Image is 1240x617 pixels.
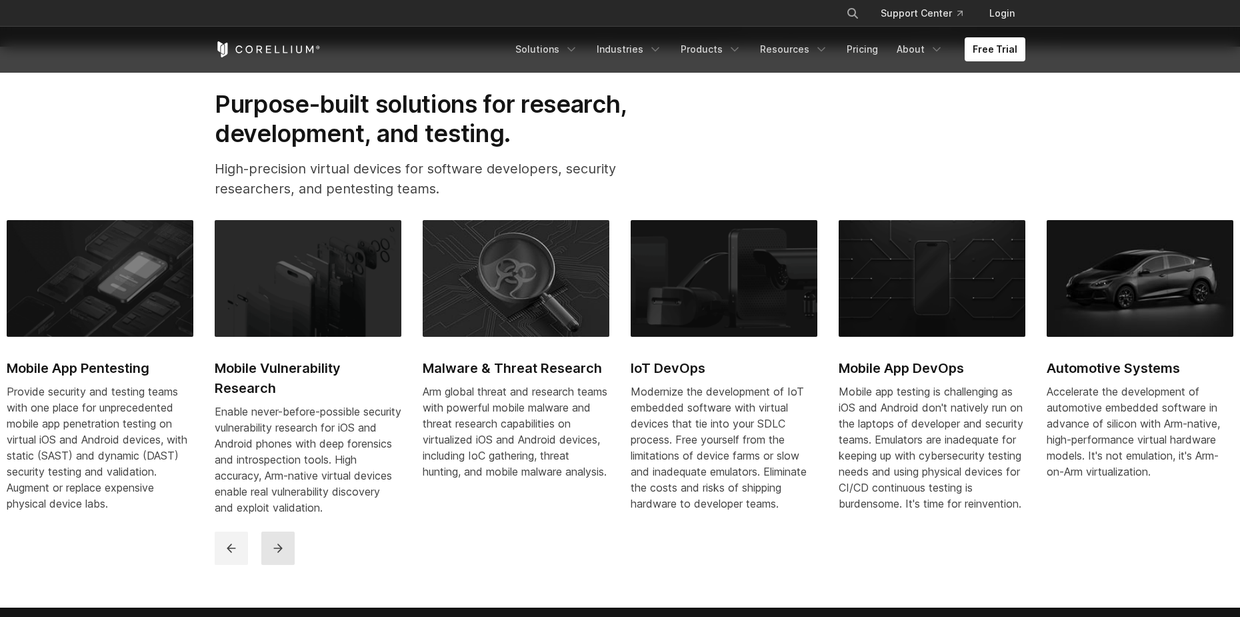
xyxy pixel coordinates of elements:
[215,404,401,516] div: Enable never-before-possible security vulnerability research for iOS and Android phones with deep...
[631,358,817,378] h2: IoT DevOps
[752,37,836,61] a: Resources
[507,37,586,61] a: Solutions
[839,220,1025,527] a: Mobile App DevOps Mobile App DevOps Mobile app testing is challenging as iOS and Android don't na...
[215,159,669,199] p: High-precision virtual devices for software developers, security researchers, and pentesting teams.
[631,220,817,527] a: IoT DevOps IoT DevOps Modernize the development of IoT embedded software with virtual devices tha...
[423,220,609,495] a: Malware & Threat Research Malware & Threat Research Arm global threat and research teams with pow...
[839,358,1025,378] h2: Mobile App DevOps
[1047,384,1233,480] p: Accelerate the development of automotive embedded software in advance of silicon with Arm-native,...
[215,220,401,336] img: Mobile Vulnerability Research
[839,384,1025,512] div: Mobile app testing is challenging as iOS and Android don't natively run on the laptops of develop...
[839,220,1025,336] img: Mobile App DevOps
[841,1,865,25] button: Search
[631,220,817,336] img: IoT DevOps
[215,41,321,57] a: Corellium Home
[7,220,193,336] img: Mobile App Pentesting
[979,1,1025,25] a: Login
[215,220,401,531] a: Mobile Vulnerability Research Mobile Vulnerability Research Enable never-before-possible security...
[1047,358,1233,378] h2: Automotive Systems
[589,37,670,61] a: Industries
[673,37,749,61] a: Products
[423,220,609,336] img: Malware & Threat Research
[261,532,295,565] button: next
[870,1,973,25] a: Support Center
[215,532,248,565] button: previous
[1047,220,1233,336] img: Automotive Systems
[423,358,609,378] h2: Malware & Threat Research
[830,1,1025,25] div: Navigation Menu
[215,358,401,398] h2: Mobile Vulnerability Research
[423,384,609,480] div: Arm global threat and research teams with powerful mobile malware and threat research capabilitie...
[507,37,1025,61] div: Navigation Menu
[839,37,886,61] a: Pricing
[215,89,669,149] h2: Purpose-built solutions for research, development, and testing.
[965,37,1025,61] a: Free Trial
[889,37,951,61] a: About
[7,358,193,378] h2: Mobile App Pentesting
[7,384,193,512] div: Provide security and testing teams with one place for unprecedented mobile app penetration testin...
[631,384,817,512] div: Modernize the development of IoT embedded software with virtual devices that tie into your SDLC p...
